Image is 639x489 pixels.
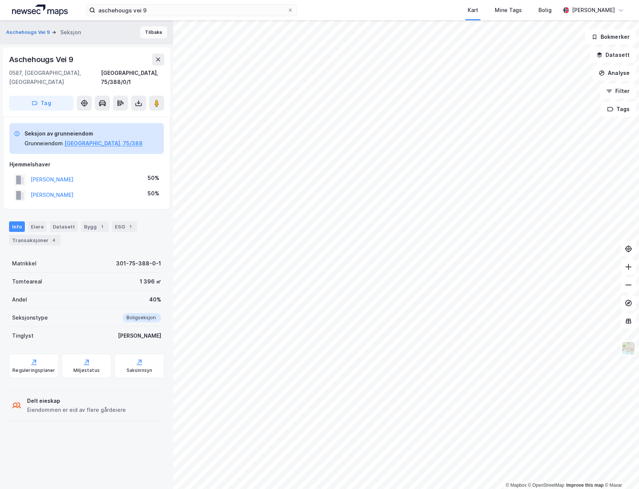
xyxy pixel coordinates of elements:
[506,483,526,488] a: Mapbox
[81,221,109,232] div: Bygg
[12,367,55,373] div: Reguleringsplaner
[9,221,25,232] div: Info
[601,453,639,489] div: Kontrollprogram for chat
[73,367,100,373] div: Miljøstatus
[495,6,522,15] div: Mine Tags
[27,396,126,405] div: Delt eieskap
[24,139,63,148] div: Grunneiendom
[24,129,143,138] div: Seksjon av grunneiendom
[60,28,81,37] div: Seksjon
[140,26,167,38] button: Tilbake
[101,69,164,87] div: [GEOGRAPHIC_DATA], 75/388/0/1
[148,189,159,198] div: 50%
[28,221,47,232] div: Eiere
[98,223,106,230] div: 1
[9,235,61,245] div: Transaksjoner
[590,47,636,62] button: Datasett
[64,139,143,148] button: [GEOGRAPHIC_DATA], 75/388
[600,84,636,99] button: Filter
[538,6,552,15] div: Bolig
[9,69,101,87] div: 0587, [GEOGRAPHIC_DATA], [GEOGRAPHIC_DATA]
[140,277,161,286] div: 1 396 ㎡
[127,223,134,230] div: 1
[9,96,74,111] button: Tag
[12,331,34,340] div: Tinglyst
[621,341,636,355] img: Z
[9,53,75,66] div: Aschehougs Vei 9
[50,221,78,232] div: Datasett
[12,277,42,286] div: Tomteareal
[566,483,604,488] a: Improve this map
[118,331,161,340] div: [PERSON_NAME]
[12,295,27,304] div: Andel
[528,483,564,488] a: OpenStreetMap
[149,295,161,304] div: 40%
[6,29,52,36] button: Aschehougs Vei 9
[572,6,615,15] div: [PERSON_NAME]
[116,259,161,268] div: 301-75-388-0-1
[12,259,37,268] div: Matrikkel
[50,236,58,244] div: 4
[148,174,159,183] div: 50%
[112,221,137,232] div: ESG
[127,367,153,373] div: Saksinnsyn
[12,313,48,322] div: Seksjonstype
[468,6,478,15] div: Kart
[601,453,639,489] iframe: Chat Widget
[95,5,287,16] input: Søk på adresse, matrikkel, gårdeiere, leietakere eller personer
[592,66,636,81] button: Analyse
[601,102,636,117] button: Tags
[585,29,636,44] button: Bokmerker
[12,5,68,16] img: logo.a4113a55bc3d86da70a041830d287a7e.svg
[27,405,126,414] div: Eiendommen er eid av flere gårdeiere
[9,160,164,169] div: Hjemmelshaver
